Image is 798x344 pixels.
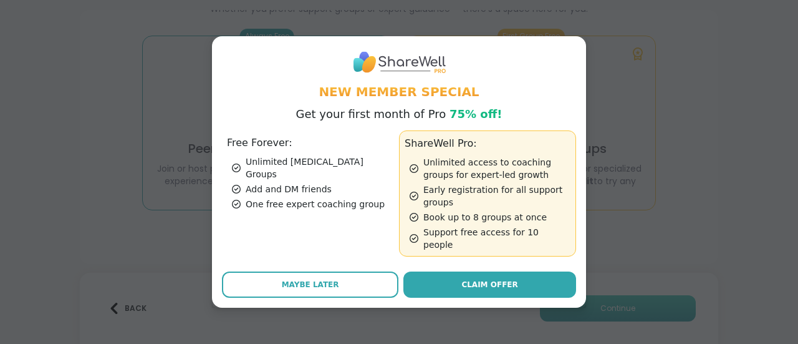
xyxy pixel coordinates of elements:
div: Unlimited access to coaching groups for expert-led growth [410,156,570,181]
h1: New Member Special [222,83,576,101]
h3: Free Forever: [227,135,394,150]
div: One free expert coaching group [232,198,394,210]
span: Maybe Later [282,279,339,290]
div: Support free access for 10 people [410,226,570,251]
div: Unlimited [MEDICAL_DATA] Groups [232,155,394,180]
div: Early registration for all support groups [410,184,570,209]
span: Claim Offer [461,279,517,290]
img: ShareWell Logo [352,46,446,78]
a: Claim Offer [403,272,576,298]
h3: ShareWell Pro: [405,136,570,151]
button: Maybe Later [222,272,398,298]
div: Add and DM friends [232,183,394,195]
div: Book up to 8 groups at once [410,211,570,224]
span: 75% off! [449,107,502,120]
p: Get your first month of Pro [296,106,502,123]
